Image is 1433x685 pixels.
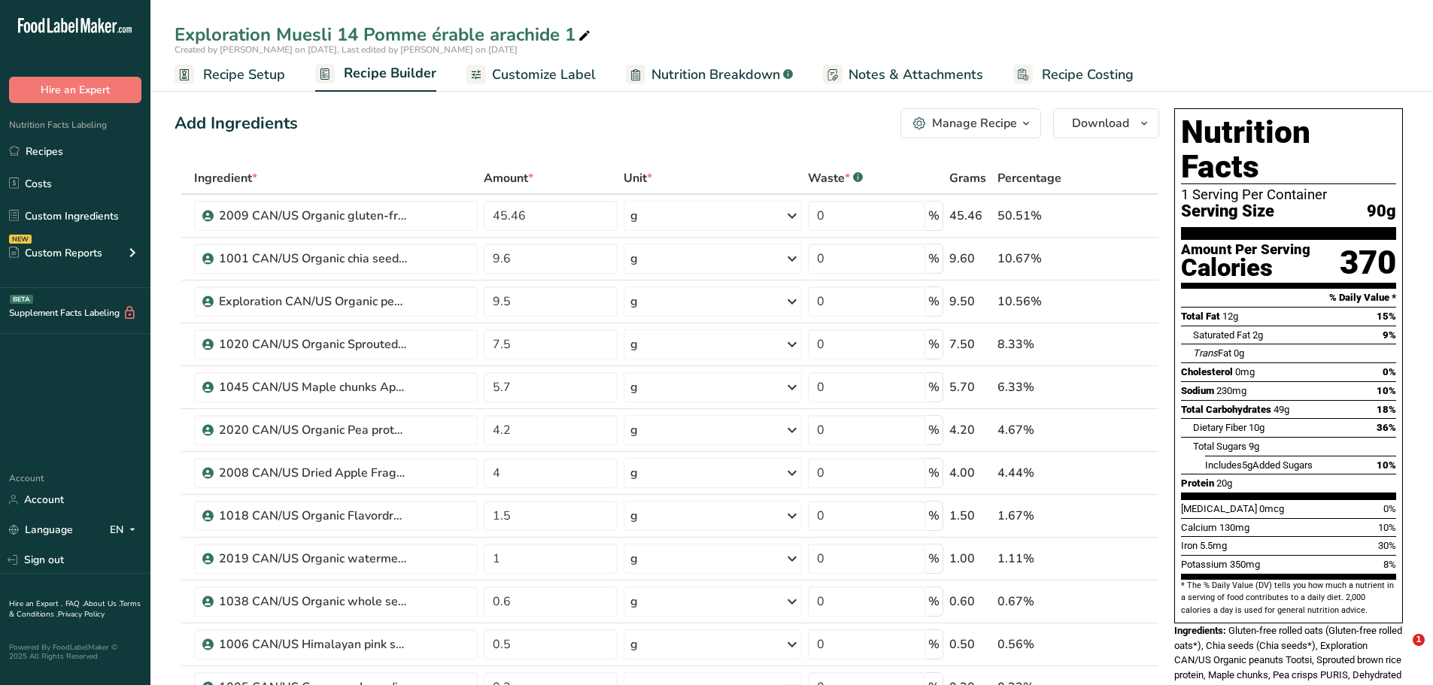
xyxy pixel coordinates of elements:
[1200,540,1227,551] span: 5.5mg
[630,550,638,568] div: g
[1181,311,1220,322] span: Total Fat
[1340,243,1396,283] div: 370
[1413,634,1425,646] span: 1
[997,593,1088,611] div: 0.67%
[9,517,73,543] a: Language
[949,464,992,482] div: 4.00
[9,599,141,620] a: Terms & Conditions .
[1259,503,1284,514] span: 0mcg
[932,114,1017,132] div: Manage Recipe
[997,507,1088,525] div: 1.67%
[1242,459,1252,471] span: 5g
[1205,459,1313,471] span: Includes Added Sugars
[1013,58,1134,92] a: Recipe Costing
[1382,634,1418,670] iframe: Intercom live chat
[1377,459,1396,471] span: 10%
[1181,580,1396,617] section: * The % Daily Value (DV) tells you how much a nutrient in a serving of food contributes to a dail...
[1193,422,1246,433] span: Dietary Fiber
[1181,257,1310,279] div: Calories
[1181,202,1274,221] span: Serving Size
[1377,311,1396,322] span: 15%
[630,378,638,396] div: g
[997,292,1088,311] div: 10.56%
[219,207,407,225] div: 2009 CAN/US Organic gluten-free rolled oats Tootsi + FCEN
[849,65,983,85] span: Notes & Attachments
[651,65,780,85] span: Nutrition Breakdown
[194,169,257,187] span: Ingredient
[630,250,638,268] div: g
[997,550,1088,568] div: 1.11%
[949,169,986,187] span: Grams
[203,65,285,85] span: Recipe Setup
[997,378,1088,396] div: 6.33%
[949,507,992,525] div: 1.50
[949,550,992,568] div: 1.00
[1230,559,1260,570] span: 350mg
[1234,347,1244,359] span: 0g
[1181,404,1271,415] span: Total Carbohydrates
[175,21,594,48] div: Exploration Muesli 14 Pomme érable arachide 1
[1378,540,1396,551] span: 30%
[1377,422,1396,433] span: 36%
[9,245,102,261] div: Custom Reports
[630,593,638,611] div: g
[997,250,1088,268] div: 10.67%
[1216,385,1246,396] span: 230mg
[10,295,33,304] div: BETA
[1181,559,1228,570] span: Potassium
[65,599,83,609] a: FAQ .
[1383,329,1396,341] span: 9%
[1181,477,1214,489] span: Protein
[626,58,793,92] a: Nutrition Breakdown
[219,550,407,568] div: 2019 CAN/US Organic watermelon seeds Smirks + FCEN
[1193,347,1218,359] i: Trans
[1383,559,1396,570] span: 8%
[9,599,62,609] a: Hire an Expert .
[1235,366,1255,377] span: 0mg
[630,292,638,311] div: g
[1367,202,1396,221] span: 90g
[630,635,638,653] div: g
[1193,441,1246,452] span: Total Sugars
[219,593,407,611] div: 1038 CAN/US Organic whole sesame seeds Tootsi
[219,464,407,482] div: 2008 CAN/US Dried Apple Fragments Tree Top
[58,609,105,620] a: Privacy Policy
[1377,404,1396,415] span: 18%
[175,111,298,136] div: Add Ingredients
[219,378,407,396] div: 1045 CAN/US Maple chunks Appalaches Nature + USDA
[9,235,32,244] div: NEW
[1181,187,1396,202] div: 1 Serving Per Container
[315,56,436,92] a: Recipe Builder
[1053,108,1159,138] button: Download
[219,250,407,268] div: 1001 CAN/US Organic chia seeds Tootsi + FCEN
[219,335,407,353] div: 1020 CAN/US Organic Sprouted brown rice protein powder Jiangxi Hengding
[1181,366,1233,377] span: Cholesterol
[949,250,992,268] div: 9.60
[1249,422,1265,433] span: 10g
[823,58,983,92] a: Notes & Attachments
[1249,441,1259,452] span: 9g
[949,292,992,311] div: 9.50
[1252,329,1263,341] span: 2g
[949,635,992,653] div: 0.50
[175,58,285,92] a: Recipe Setup
[1274,404,1289,415] span: 49g
[949,207,992,225] div: 45.46
[110,521,141,539] div: EN
[630,207,638,225] div: g
[492,65,596,85] span: Customize Label
[630,335,638,353] div: g
[1181,503,1257,514] span: [MEDICAL_DATA]
[630,464,638,482] div: g
[1072,114,1129,132] span: Download
[83,599,120,609] a: About Us .
[949,378,992,396] div: 5.70
[466,58,596,92] a: Customize Label
[1383,503,1396,514] span: 0%
[1181,522,1217,533] span: Calcium
[1383,366,1396,377] span: 0%
[219,507,407,525] div: 1018 CAN/US Organic Flavordry Natural Maple Flavor Flavorcan
[484,169,533,187] span: Amount
[1181,289,1396,307] section: % Daily Value *
[1216,477,1232,489] span: 20g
